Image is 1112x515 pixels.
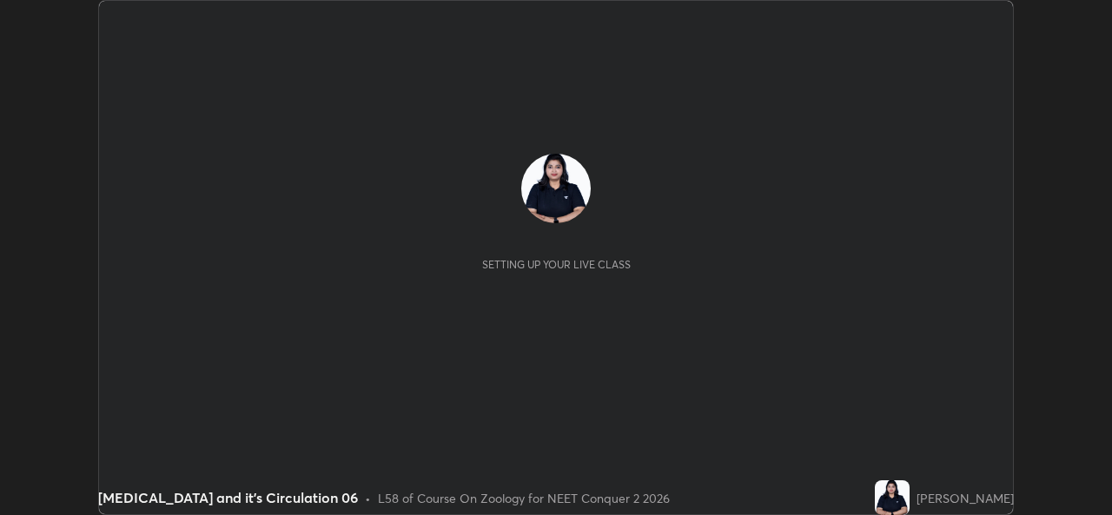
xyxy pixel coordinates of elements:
[98,487,358,508] div: [MEDICAL_DATA] and it's Circulation 06
[875,480,910,515] img: 34b1a84fc98c431cacd8836922283a2e.jpg
[482,258,631,271] div: Setting up your live class
[521,154,591,223] img: 34b1a84fc98c431cacd8836922283a2e.jpg
[365,489,371,507] div: •
[917,489,1014,507] div: [PERSON_NAME]
[378,489,670,507] div: L58 of Course On Zoology for NEET Conquer 2 2026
